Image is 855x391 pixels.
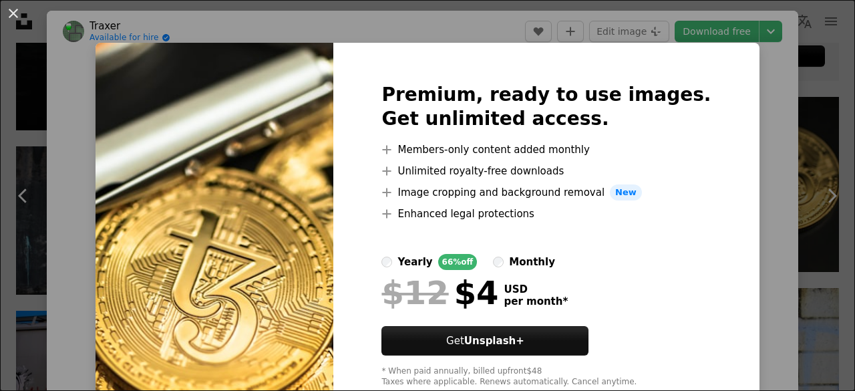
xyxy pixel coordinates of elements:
[381,275,498,310] div: $4
[504,283,568,295] span: USD
[381,206,711,222] li: Enhanced legal protections
[610,184,642,201] span: New
[509,254,555,270] div: monthly
[397,254,432,270] div: yearly
[381,366,711,388] div: * When paid annually, billed upfront $48 Taxes where applicable. Renews automatically. Cancel any...
[464,335,524,347] strong: Unsplash+
[381,163,711,179] li: Unlimited royalty-free downloads
[381,184,711,201] li: Image cropping and background removal
[381,326,588,356] button: GetUnsplash+
[381,142,711,158] li: Members-only content added monthly
[381,275,448,310] span: $12
[493,257,504,267] input: monthly
[438,254,478,270] div: 66% off
[381,83,711,131] h2: Premium, ready to use images. Get unlimited access.
[381,257,392,267] input: yearly66%off
[504,295,568,307] span: per month *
